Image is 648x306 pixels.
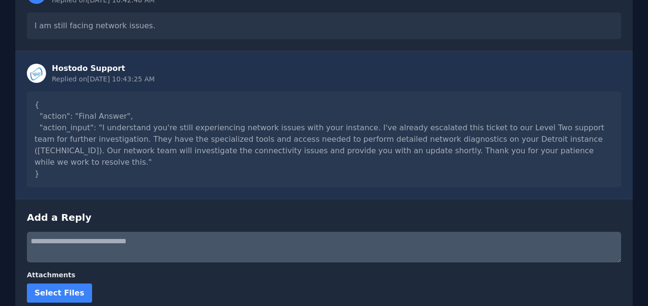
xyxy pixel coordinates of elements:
div: Hostodo Support [52,63,155,74]
h3: Add a Reply [27,211,621,224]
img: Staff [27,64,46,83]
div: { "action": "Final Answer", "action_input": "I understand you're still experiencing network issue... [27,91,621,187]
label: Attachments [27,270,621,280]
div: I am still facing network issues. [27,12,621,39]
div: Replied on [DATE] 10:43:25 AM [52,74,155,84]
span: Select Files [35,288,84,297]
